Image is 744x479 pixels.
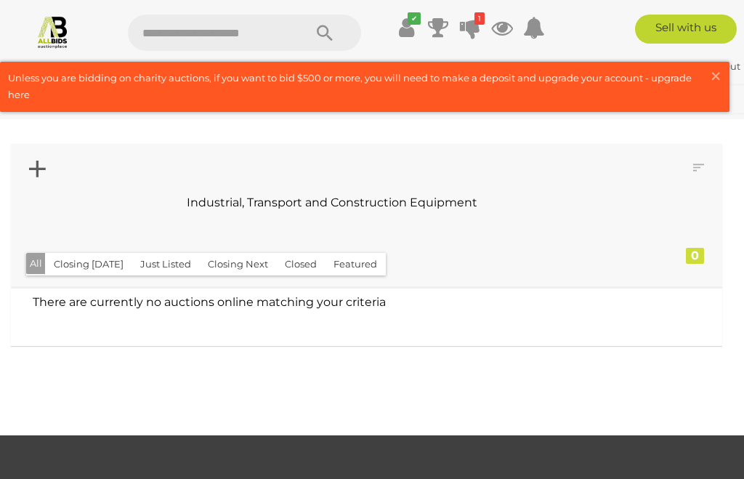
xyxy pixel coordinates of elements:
[36,196,628,209] h3: Industrial, Transport and Construction Equipment
[698,60,740,72] a: Sign Out
[45,253,132,275] button: Closing [DATE]
[652,60,693,72] a: Toony
[395,15,417,41] a: ✔
[686,248,704,264] div: 0
[709,62,722,90] span: ×
[325,253,386,275] button: Featured
[474,12,485,25] i: 1
[408,12,421,25] i: ✔
[36,15,70,49] img: Allbids.com.au
[288,15,361,51] button: Search
[199,253,277,275] button: Closing Next
[652,60,691,72] strong: Toony
[276,253,325,275] button: Closed
[459,15,481,41] a: 1
[635,15,737,44] a: Sell with us
[693,60,696,72] span: |
[33,295,386,309] span: There are currently no auctions online matching your criteria
[26,253,46,274] button: All
[132,253,200,275] button: Just Listed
